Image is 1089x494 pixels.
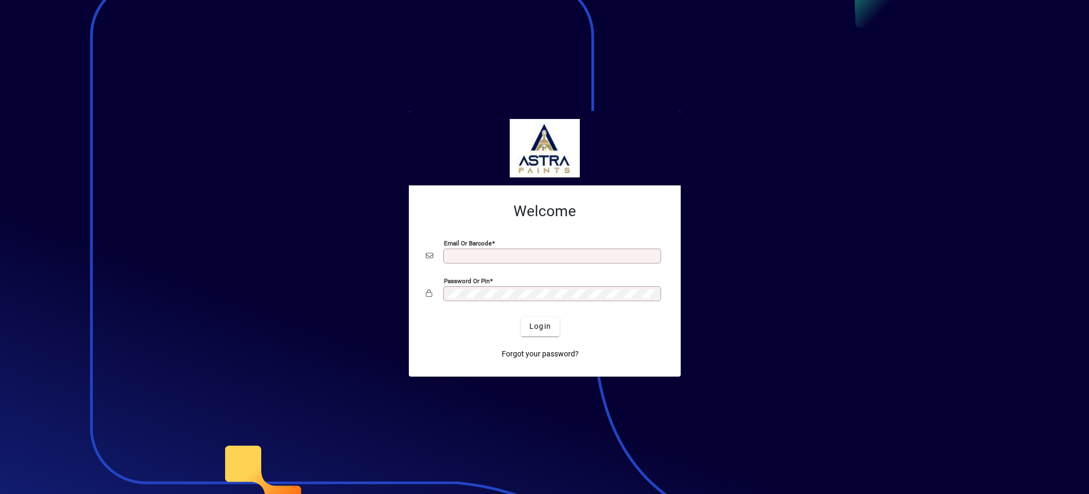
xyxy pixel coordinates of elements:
[444,277,490,284] mat-label: Password or Pin
[502,348,579,360] span: Forgot your password?
[529,321,551,332] span: Login
[498,345,583,364] a: Forgot your password?
[426,202,664,220] h2: Welcome
[521,317,560,336] button: Login
[444,239,492,246] mat-label: Email or Barcode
